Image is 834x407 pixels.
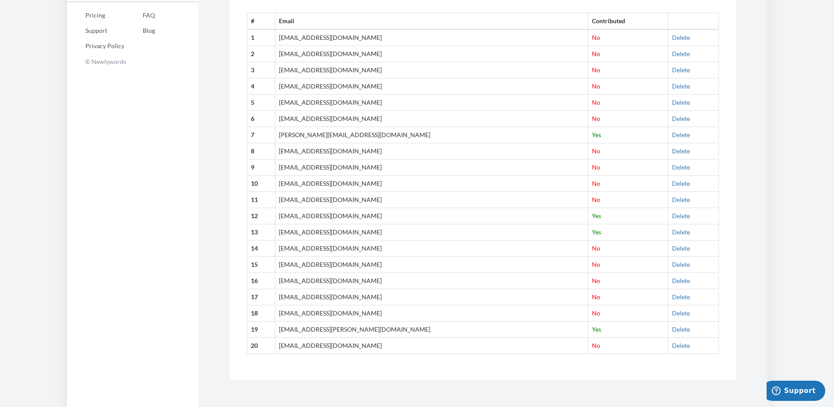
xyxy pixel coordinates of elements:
th: 17 [247,289,275,305]
a: Privacy Policy [67,39,124,53]
span: No [592,99,600,106]
span: No [592,244,600,252]
th: 3 [247,62,275,78]
a: Blog [124,24,155,37]
th: 7 [247,127,275,143]
td: [EMAIL_ADDRESS][DOMAIN_NAME] [275,224,588,241]
a: Delete [672,342,690,349]
span: No [592,342,600,349]
span: Yes [592,228,601,236]
th: # [247,13,275,29]
a: Delete [672,244,690,252]
p: © Newlywords [67,55,198,68]
th: 4 [247,78,275,95]
th: 16 [247,273,275,289]
iframe: Opens a widget where you can chat to one of our agents [767,381,825,403]
th: 11 [247,192,275,208]
a: Delete [672,261,690,268]
th: 5 [247,95,275,111]
td: [EMAIL_ADDRESS][DOMAIN_NAME] [275,273,588,289]
a: Delete [672,147,690,155]
td: [EMAIL_ADDRESS][DOMAIN_NAME] [275,176,588,192]
span: No [592,50,600,57]
a: Delete [672,66,690,74]
a: Delete [672,99,690,106]
span: No [592,115,600,122]
a: Delete [672,131,690,138]
a: Delete [672,115,690,122]
th: Email [275,13,588,29]
td: [PERSON_NAME][EMAIL_ADDRESS][DOMAIN_NAME] [275,127,588,143]
a: Pricing [67,9,124,22]
span: No [592,34,600,41]
td: [EMAIL_ADDRESS][DOMAIN_NAME] [275,305,588,322]
a: Delete [672,212,690,219]
a: Delete [672,228,690,236]
td: [EMAIL_ADDRESS][DOMAIN_NAME] [275,29,588,46]
a: Delete [672,34,690,41]
td: [EMAIL_ADDRESS][DOMAIN_NAME] [275,208,588,224]
th: 20 [247,338,275,354]
th: Contributed [588,13,669,29]
th: 8 [247,143,275,159]
th: 1 [247,29,275,46]
a: Delete [672,163,690,171]
td: [EMAIL_ADDRESS][DOMAIN_NAME] [275,143,588,159]
th: 2 [247,46,275,62]
td: [EMAIL_ADDRESS][DOMAIN_NAME] [275,289,588,305]
span: Yes [592,212,601,219]
td: [EMAIL_ADDRESS][DOMAIN_NAME] [275,338,588,354]
th: 9 [247,159,275,176]
td: [EMAIL_ADDRESS][DOMAIN_NAME] [275,159,588,176]
td: [EMAIL_ADDRESS][PERSON_NAME][DOMAIN_NAME] [275,322,588,338]
a: Delete [672,180,690,187]
th: 14 [247,241,275,257]
td: [EMAIL_ADDRESS][DOMAIN_NAME] [275,62,588,78]
td: [EMAIL_ADDRESS][DOMAIN_NAME] [275,95,588,111]
span: Yes [592,326,601,333]
a: Delete [672,50,690,57]
span: No [592,293,600,301]
a: Delete [672,293,690,301]
th: 18 [247,305,275,322]
a: FAQ [124,9,155,22]
td: [EMAIL_ADDRESS][DOMAIN_NAME] [275,46,588,62]
span: No [592,309,600,317]
td: [EMAIL_ADDRESS][DOMAIN_NAME] [275,78,588,95]
th: 10 [247,176,275,192]
a: Delete [672,196,690,203]
span: No [592,277,600,284]
span: No [592,180,600,187]
th: 19 [247,322,275,338]
a: Delete [672,309,690,317]
th: 13 [247,224,275,241]
span: No [592,82,600,90]
a: Delete [672,326,690,333]
td: [EMAIL_ADDRESS][DOMAIN_NAME] [275,192,588,208]
th: 15 [247,257,275,273]
td: [EMAIL_ADDRESS][DOMAIN_NAME] [275,257,588,273]
a: Delete [672,82,690,90]
td: [EMAIL_ADDRESS][DOMAIN_NAME] [275,241,588,257]
th: 6 [247,111,275,127]
a: Delete [672,277,690,284]
span: No [592,163,600,171]
td: [EMAIL_ADDRESS][DOMAIN_NAME] [275,111,588,127]
span: No [592,196,600,203]
span: No [592,261,600,268]
th: 12 [247,208,275,224]
span: No [592,66,600,74]
span: Yes [592,131,601,138]
span: No [592,147,600,155]
a: Support [67,24,124,37]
